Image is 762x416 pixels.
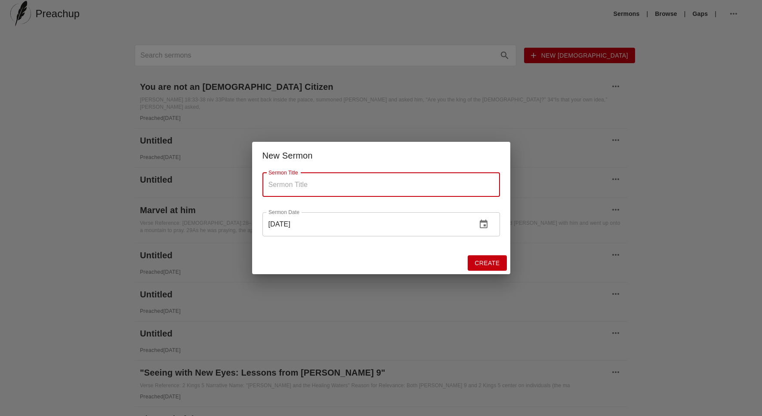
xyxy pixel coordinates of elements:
button: change date [473,214,494,235]
iframe: Drift Widget Chat Controller [719,373,752,406]
span: Create [475,258,500,269]
input: Sermon Title [262,173,500,197]
div: New Sermon [262,149,500,162]
button: Create [468,255,506,271]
